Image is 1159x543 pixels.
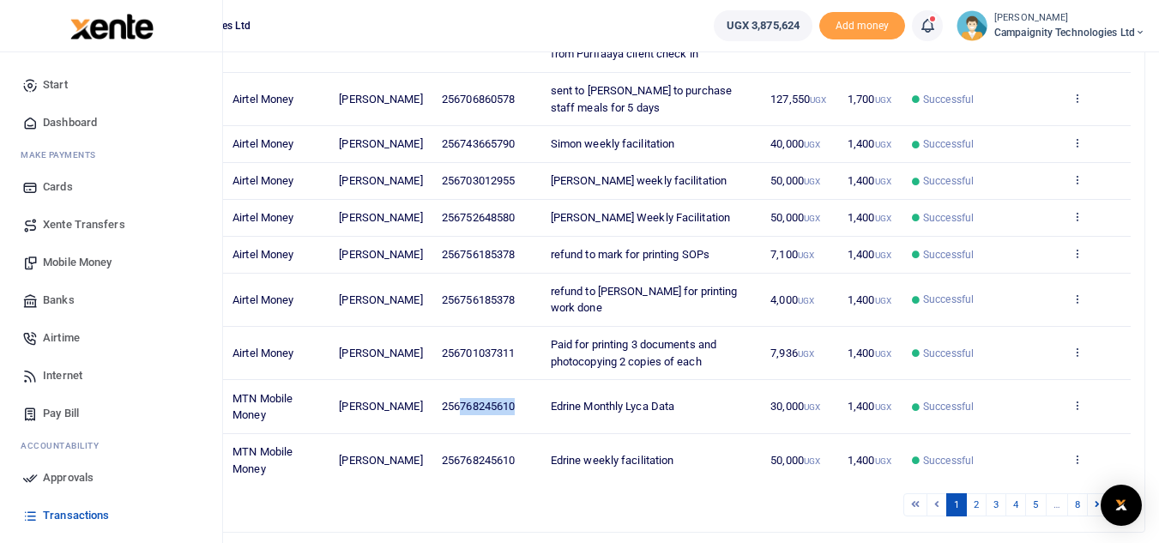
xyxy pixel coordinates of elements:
[43,292,75,309] span: Banks
[875,349,891,359] small: UGX
[14,104,208,142] a: Dashboard
[14,459,208,497] a: Approvals
[33,439,99,452] span: countability
[551,338,716,368] span: Paid for printing 3 documents and photocopying 2 copies of each
[232,137,293,150] span: Airtel Money
[848,347,891,359] span: 1,400
[848,454,891,467] span: 1,400
[798,349,814,359] small: UGX
[14,66,208,104] a: Start
[339,93,422,106] span: [PERSON_NAME]
[442,347,515,359] span: 256701037311
[714,10,812,41] a: UGX 3,875,624
[232,93,293,106] span: Airtel Money
[339,347,422,359] span: [PERSON_NAME]
[923,399,974,414] span: Successful
[986,493,1006,516] a: 3
[551,84,732,114] span: sent to [PERSON_NAME] to purchase staff meals for 5 days
[14,244,208,281] a: Mobile Money
[770,137,820,150] span: 40,000
[14,142,208,168] li: M
[1101,485,1142,526] div: Open Intercom Messenger
[551,211,730,224] span: [PERSON_NAME] Weekly Facilitation
[819,18,905,31] a: Add money
[804,402,820,412] small: UGX
[804,177,820,186] small: UGX
[946,493,967,516] a: 1
[798,250,814,260] small: UGX
[70,14,154,39] img: logo-large
[339,454,422,467] span: [PERSON_NAME]
[14,319,208,357] a: Airtime
[14,357,208,395] a: Internet
[14,395,208,432] a: Pay Bill
[923,346,974,361] span: Successful
[770,347,814,359] span: 7,936
[43,216,125,233] span: Xente Transfers
[923,210,974,226] span: Successful
[339,174,422,187] span: [PERSON_NAME]
[43,469,94,486] span: Approvals
[442,400,515,413] span: 256768245610
[923,247,974,262] span: Successful
[923,136,974,152] span: Successful
[875,140,891,149] small: UGX
[232,392,293,422] span: MTN Mobile Money
[442,454,515,467] span: 256768245610
[551,248,709,261] span: refund to mark for printing SOPs
[770,93,826,106] span: 127,550
[727,17,800,34] span: UGX 3,875,624
[1067,493,1088,516] a: 8
[43,76,68,94] span: Start
[232,293,293,306] span: Airtel Money
[848,137,891,150] span: 1,400
[80,492,510,518] div: Showing 1 to 10 of 80 entries
[875,177,891,186] small: UGX
[29,148,96,161] span: ake Payments
[442,211,515,224] span: 256752648580
[339,400,422,413] span: [PERSON_NAME]
[442,93,515,106] span: 256706860578
[804,140,820,149] small: UGX
[848,248,891,261] span: 1,400
[770,211,820,224] span: 50,000
[966,493,987,516] a: 2
[339,248,422,261] span: [PERSON_NAME]
[551,454,674,467] span: Edrine weekly facilitation
[923,453,974,468] span: Successful
[43,329,80,347] span: Airtime
[770,293,814,306] span: 4,000
[875,214,891,223] small: UGX
[848,293,891,306] span: 1,400
[43,507,109,524] span: Transactions
[875,402,891,412] small: UGX
[339,137,422,150] span: [PERSON_NAME]
[43,367,82,384] span: Internet
[770,400,820,413] span: 30,000
[923,173,974,189] span: Successful
[923,292,974,307] span: Successful
[442,137,515,150] span: 256743665790
[957,10,987,41] img: profile-user
[1005,493,1026,516] a: 4
[551,174,727,187] span: [PERSON_NAME] weekly facilitation
[14,168,208,206] a: Cards
[804,456,820,466] small: UGX
[810,95,826,105] small: UGX
[14,497,208,534] a: Transactions
[770,454,820,467] span: 50,000
[819,12,905,40] span: Add money
[798,296,814,305] small: UGX
[923,92,974,107] span: Successful
[770,174,820,187] span: 50,000
[442,248,515,261] span: 256756185378
[232,347,293,359] span: Airtel Money
[14,281,208,319] a: Banks
[957,10,1145,41] a: profile-user [PERSON_NAME] Campaignity Technologies Ltd
[848,93,891,106] span: 1,700
[770,248,814,261] span: 7,100
[994,11,1145,26] small: [PERSON_NAME]
[442,174,515,187] span: 256703012955
[804,214,820,223] small: UGX
[43,405,79,422] span: Pay Bill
